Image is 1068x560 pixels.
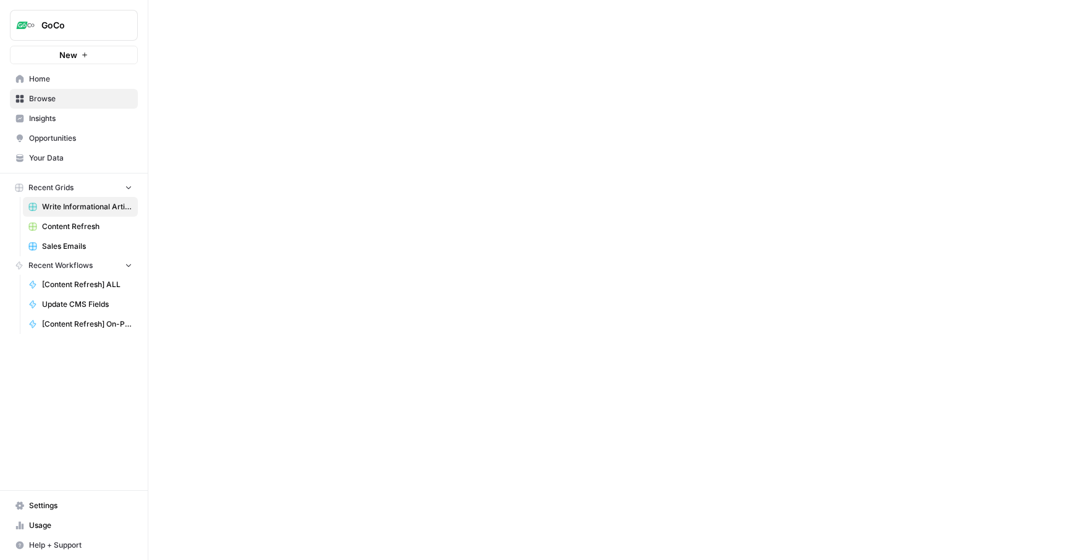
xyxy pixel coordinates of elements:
[10,89,138,109] a: Browse
[23,236,138,256] a: Sales Emails
[10,128,138,148] a: Opportunities
[29,520,132,531] span: Usage
[28,182,74,193] span: Recent Grids
[42,279,132,290] span: [Content Refresh] ALL
[10,69,138,89] a: Home
[42,221,132,232] span: Content Refresh
[59,49,77,61] span: New
[41,19,116,31] span: GoCo
[10,496,138,516] a: Settings
[10,256,138,275] button: Recent Workflows
[28,260,93,271] span: Recent Workflows
[29,540,132,551] span: Help + Support
[10,516,138,535] a: Usage
[10,535,138,555] button: Help + Support
[10,46,138,64] button: New
[29,153,132,164] span: Your Data
[42,319,132,330] span: [Content Refresh] On-Page Content Updates v2
[10,10,138,41] button: Workspace: GoCo
[29,113,132,124] span: Insights
[29,133,132,144] span: Opportunities
[23,295,138,314] a: Update CMS Fields
[29,73,132,85] span: Home
[10,178,138,197] button: Recent Grids
[42,299,132,310] span: Update CMS Fields
[29,93,132,104] span: Browse
[23,217,138,236] a: Content Refresh
[42,201,132,212] span: Write Informational Articles
[10,109,138,128] a: Insights
[23,197,138,217] a: Write Informational Articles
[42,241,132,252] span: Sales Emails
[23,314,138,334] a: [Content Refresh] On-Page Content Updates v2
[23,275,138,295] a: [Content Refresh] ALL
[14,14,36,36] img: GoCo Logo
[29,500,132,511] span: Settings
[10,148,138,168] a: Your Data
